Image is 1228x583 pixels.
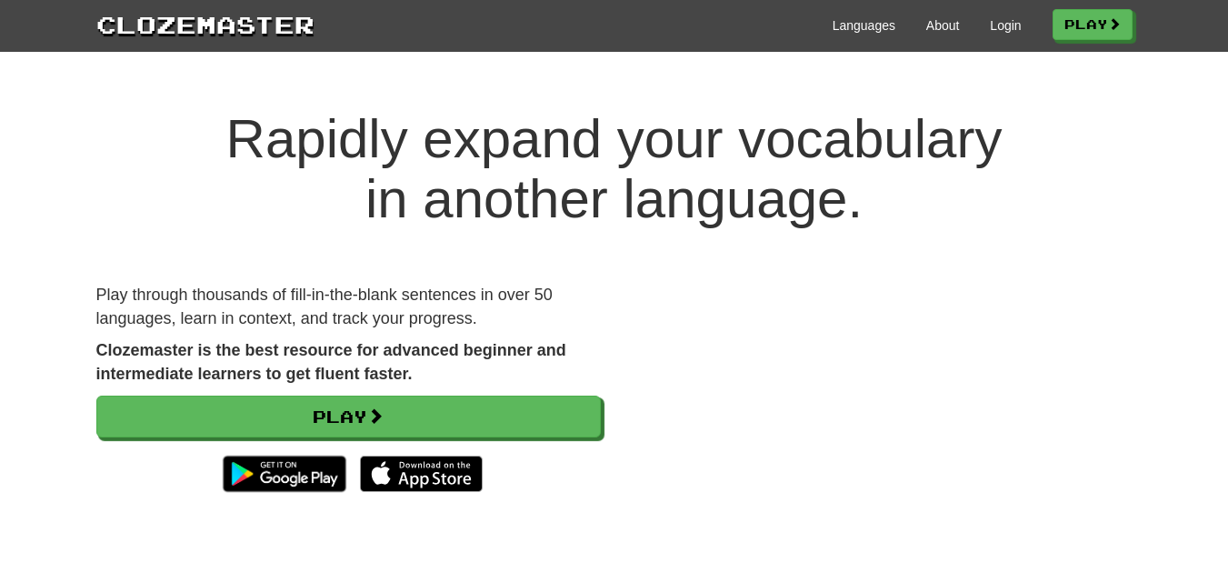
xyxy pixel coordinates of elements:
img: Get it on Google Play [214,447,354,501]
a: Clozemaster [96,7,314,41]
a: About [926,16,960,35]
img: Download_on_the_App_Store_Badge_US-UK_135x40-25178aeef6eb6b83b96f5f2d004eda3bffbb37122de64afbaef7... [360,456,483,492]
a: Play [96,396,601,437]
a: Languages [833,16,895,35]
strong: Clozemaster is the best resource for advanced beginner and intermediate learners to get fluent fa... [96,341,566,383]
a: Play [1053,9,1133,40]
p: Play through thousands of fill-in-the-blank sentences in over 50 languages, learn in context, and... [96,284,601,330]
a: Login [990,16,1021,35]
